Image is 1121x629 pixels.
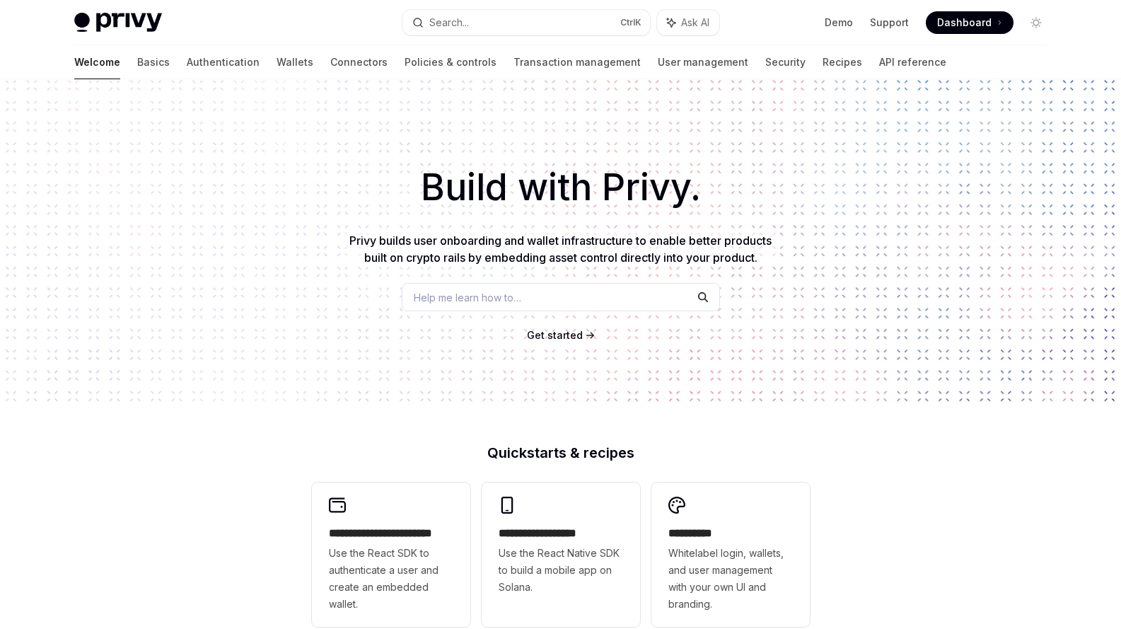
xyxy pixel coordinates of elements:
[277,45,313,79] a: Wallets
[620,17,641,28] span: Ctrl K
[74,13,162,33] img: light logo
[870,16,909,30] a: Support
[137,45,170,79] a: Basics
[330,45,388,79] a: Connectors
[499,545,623,596] span: Use the React Native SDK to build a mobile app on Solana.
[937,16,992,30] span: Dashboard
[825,16,853,30] a: Demo
[879,45,946,79] a: API reference
[527,328,583,342] a: Get started
[414,290,521,305] span: Help me learn how to…
[312,446,810,460] h2: Quickstarts & recipes
[527,329,583,341] span: Get started
[657,10,719,35] button: Ask AI
[765,45,806,79] a: Security
[329,545,453,613] span: Use the React SDK to authenticate a user and create an embedded wallet.
[402,10,650,35] button: Search...CtrlK
[187,45,260,79] a: Authentication
[668,545,793,613] span: Whitelabel login, wallets, and user management with your own UI and branding.
[482,483,640,627] a: **** **** **** ***Use the React Native SDK to build a mobile app on Solana.
[681,16,709,30] span: Ask AI
[651,483,810,627] a: **** *****Whitelabel login, wallets, and user management with your own UI and branding.
[1025,11,1047,34] button: Toggle dark mode
[513,45,641,79] a: Transaction management
[823,45,862,79] a: Recipes
[74,45,120,79] a: Welcome
[405,45,496,79] a: Policies & controls
[429,14,469,31] div: Search...
[658,45,748,79] a: User management
[23,160,1098,215] h1: Build with Privy.
[349,233,772,265] span: Privy builds user onboarding and wallet infrastructure to enable better products built on crypto ...
[926,11,1013,34] a: Dashboard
